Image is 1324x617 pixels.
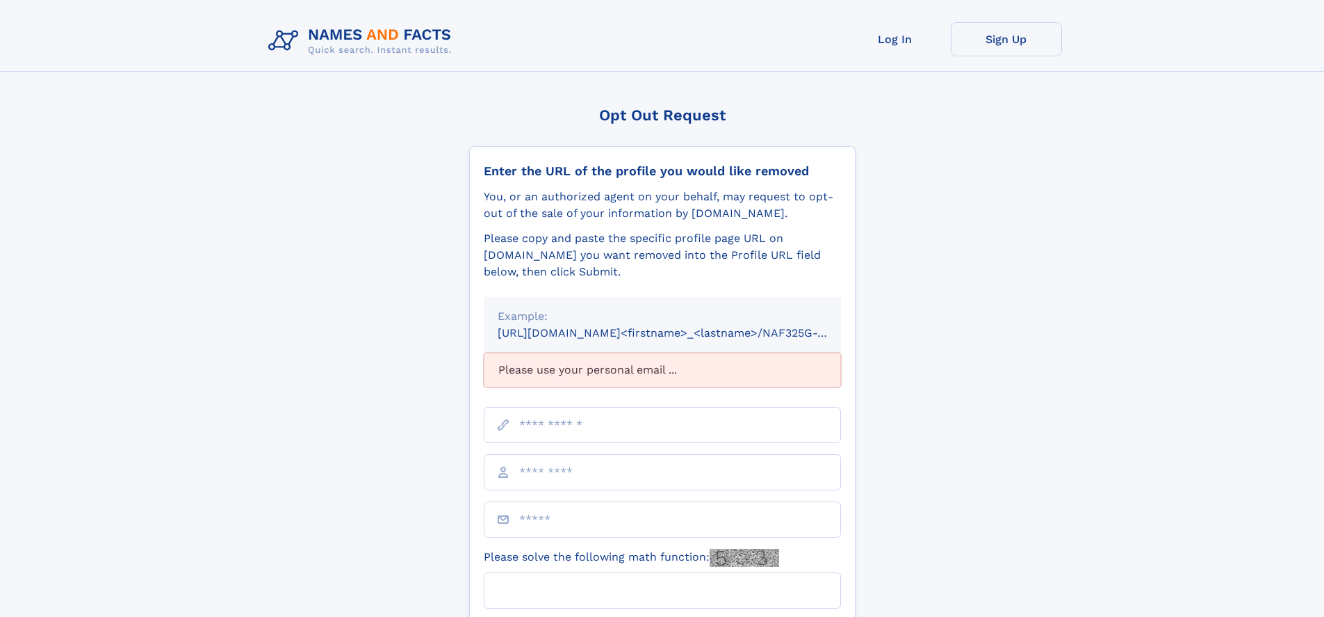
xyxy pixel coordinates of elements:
a: Sign Up [951,22,1062,56]
div: Enter the URL of the profile you would like removed [484,163,841,179]
label: Please solve the following math function: [484,549,779,567]
div: You, or an authorized agent on your behalf, may request to opt-out of the sale of your informatio... [484,189,841,222]
img: Logo Names and Facts [263,22,463,60]
div: Please copy and paste the specific profile page URL on [DOMAIN_NAME] you want removed into the Pr... [484,230,841,280]
div: Please use your personal email ... [484,353,841,387]
div: Example: [498,308,827,325]
small: [URL][DOMAIN_NAME]<firstname>_<lastname>/NAF325G-xxxxxxxx [498,326,867,339]
div: Opt Out Request [469,106,856,124]
a: Log In [840,22,951,56]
